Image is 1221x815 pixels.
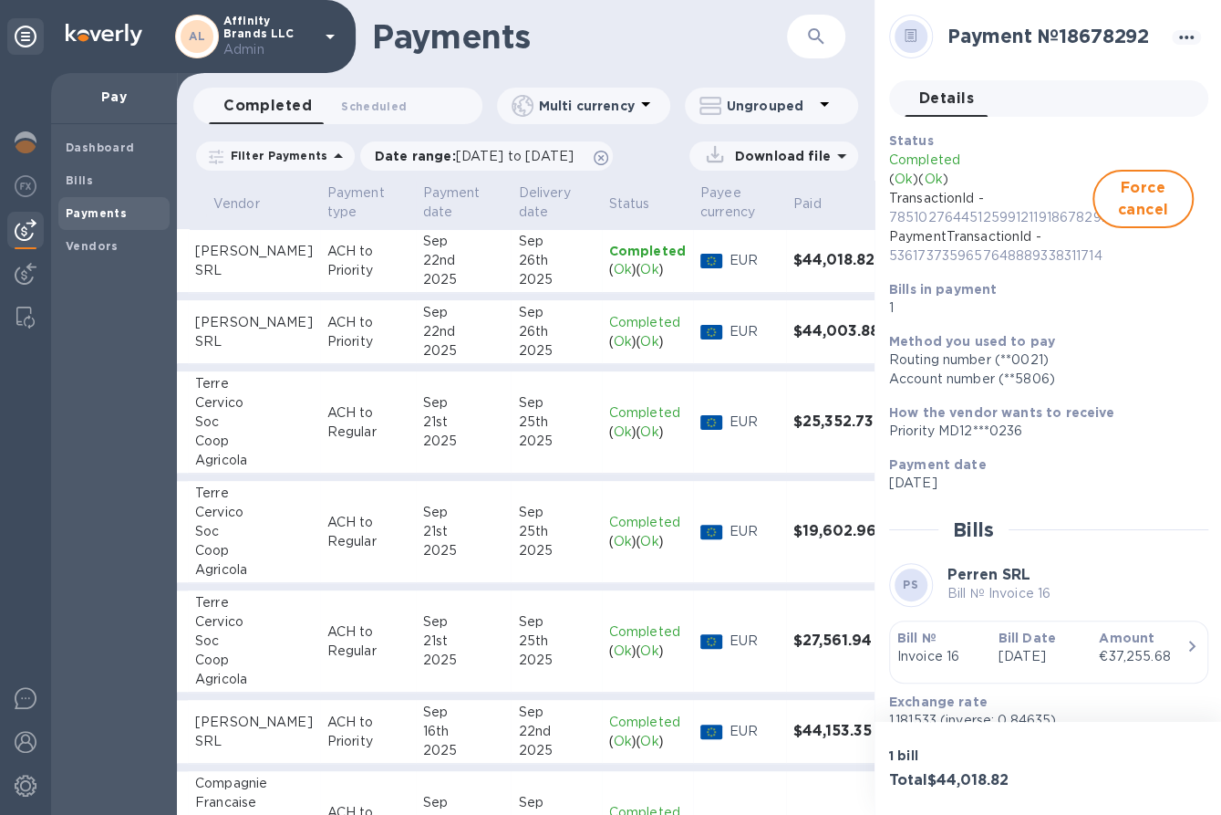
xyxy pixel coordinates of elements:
[613,532,631,551] p: Ok
[640,732,658,751] p: Ok
[609,732,686,751] div: ( ) ( )
[889,405,1115,420] b: How the vendor wants to receive
[889,457,987,472] b: Payment date
[919,86,974,111] span: Details
[195,732,313,751] div: SRL
[518,632,594,651] div: 25th
[518,703,594,722] div: Sep
[729,322,779,341] p: EUR
[729,413,779,432] p: EUR
[518,612,594,632] div: Sep
[640,423,658,442] p: Ok
[327,513,409,551] p: ACH to Regular
[889,298,1194,318] p: 1
[195,484,313,503] div: Terre
[613,423,631,442] p: Ok
[423,703,504,722] div: Sep
[889,151,1092,170] p: Completed
[518,741,594,760] div: 2025
[423,232,504,251] div: Sep
[609,242,686,260] p: Completed
[609,260,686,279] div: ( ) ( )
[889,422,1194,441] div: Priority MD12***0236
[700,183,779,222] span: Payee currency
[195,242,313,261] div: [PERSON_NAME]
[195,261,313,280] div: SRL
[640,532,658,551] p: Ok
[195,313,313,332] div: [PERSON_NAME]
[889,474,1194,493] p: [DATE]
[518,183,570,222] p: Delivery date
[195,632,313,651] div: Soc
[423,793,504,812] div: Sep
[423,432,504,451] div: 2025
[729,522,779,541] p: EUR
[1109,177,1177,221] span: Force cancel
[66,173,93,187] b: Bills
[518,270,594,289] div: 2025
[423,722,504,741] div: 16th
[518,651,594,670] div: 2025
[213,194,284,214] span: Vendor
[518,232,594,251] div: Sep
[518,432,594,451] div: 2025
[609,194,674,214] span: Status
[423,393,504,413] div: Sep
[793,252,882,269] h3: $44,018.82
[729,722,779,741] p: EUR
[223,93,312,119] span: Completed
[195,413,313,432] div: Soc
[609,403,686,423] p: Completed
[700,183,755,222] p: Payee currency
[889,334,1055,349] b: Method you used to pay
[613,332,631,351] p: Ok
[423,341,504,360] div: 2025
[360,141,613,171] div: Date range:[DATE] to [DATE]
[456,149,574,163] span: [DATE] to [DATE]
[998,647,1084,666] p: [DATE]
[609,423,686,442] div: ( ) ( )
[947,566,1030,583] b: Perren SRL
[66,239,119,253] b: Vendors
[613,732,631,751] p: Ok
[889,208,1092,227] p: 78510276445125991211918678292
[195,432,313,451] div: Coop
[609,642,686,661] div: ( ) ( )
[66,24,142,46] img: Logo
[423,251,504,270] div: 22nd
[423,322,504,341] div: 22nd
[609,513,686,532] p: Completed
[609,332,686,351] div: ( ) ( )
[613,260,631,279] p: Ok
[889,621,1208,684] button: Bill №Invoice 16Bill Date[DATE]Amount€37,255.68
[924,170,942,189] p: Ok
[195,522,313,541] div: Soc
[327,313,409,351] p: ACH to Priority
[327,183,409,222] span: Payment type
[423,413,504,432] div: 21st
[195,560,313,580] div: Agricola
[793,194,845,214] span: Paid
[889,133,934,148] b: Status
[327,183,385,222] p: Payment type
[903,578,918,591] b: PS
[66,141,135,154] b: Dashboard
[195,541,313,560] div: Coop
[889,695,988,709] b: Exchange rate
[897,647,984,666] p: Invoice 16
[889,227,1092,266] p: PaymentTransactionId -
[518,413,594,432] div: 25th
[423,303,504,322] div: Sep
[793,632,882,650] h3: $27,561.94
[793,323,882,340] h3: $44,003.88
[15,175,36,197] img: Foreign exchange
[897,631,936,645] b: Bill №
[609,532,686,551] div: ( ) ( )
[889,246,1092,266] p: 5361737359657648889338311714
[947,25,1164,47] h2: Payment № 18678292
[423,503,504,522] div: Sep
[195,612,313,632] div: Cervico
[423,183,504,222] span: Payment date
[889,189,1092,227] p: TransactionId -
[518,522,594,541] div: 25th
